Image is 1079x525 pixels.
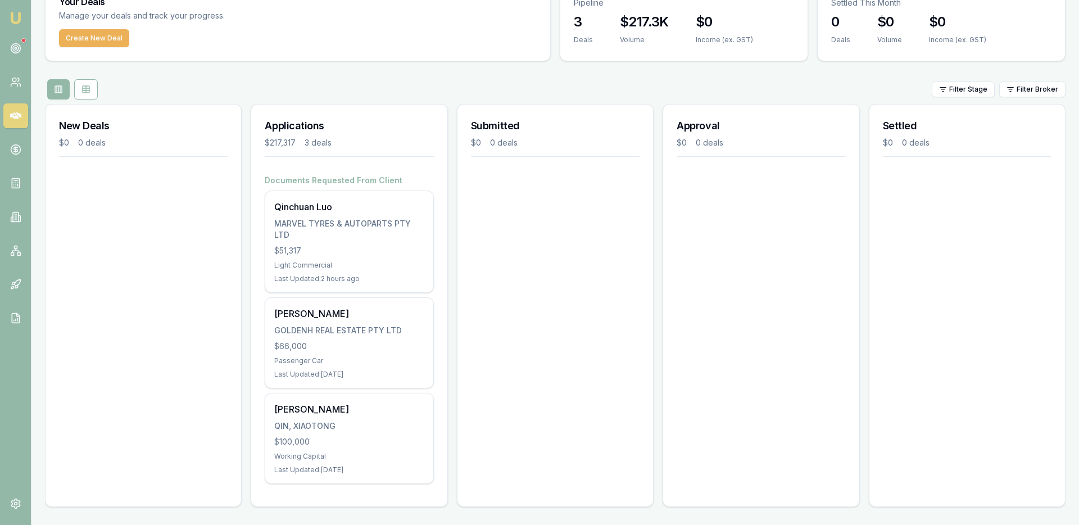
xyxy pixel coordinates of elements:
div: $100,000 [274,436,424,447]
div: $0 [677,137,687,148]
h3: Approval [677,118,845,134]
h3: New Deals [59,118,228,134]
div: $217,317 [265,137,296,148]
div: Light Commercial [274,261,424,270]
div: 0 deals [696,137,723,148]
h3: $0 [929,13,986,31]
div: 0 deals [490,137,518,148]
span: Filter Broker [1017,85,1058,94]
div: $0 [883,137,893,148]
button: Filter Broker [999,82,1066,97]
div: Income (ex. GST) [696,35,753,44]
p: Manage your deals and track your progress. [59,10,347,22]
h3: Applications [265,118,433,134]
div: Working Capital [274,452,424,461]
div: Last Updated: [DATE] [274,370,424,379]
div: [PERSON_NAME] [274,307,424,320]
h3: $0 [877,13,902,31]
div: [PERSON_NAME] [274,402,424,416]
div: Qinchuan Luo [274,200,424,214]
h4: Documents Requested From Client [265,175,433,186]
button: Create New Deal [59,29,129,47]
div: 3 deals [305,137,332,148]
div: $0 [471,137,481,148]
div: QIN, XIAOTONG [274,420,424,432]
div: 0 deals [902,137,930,148]
div: Deals [574,35,593,44]
div: Last Updated: 2 hours ago [274,274,424,283]
img: emu-icon-u.png [9,11,22,25]
h3: $217.3K [620,13,669,31]
div: 0 deals [78,137,106,148]
div: GOLDENH REAL ESTATE PTY LTD [274,325,424,336]
h3: 3 [574,13,593,31]
span: Filter Stage [949,85,987,94]
h3: 0 [831,13,850,31]
button: Filter Stage [932,82,995,97]
div: Last Updated: [DATE] [274,465,424,474]
div: MARVEL TYRES & AUTOPARTS PTY LTD [274,218,424,241]
div: $66,000 [274,341,424,352]
div: $0 [59,137,69,148]
h3: Submitted [471,118,640,134]
div: Volume [877,35,902,44]
h3: Settled [883,118,1051,134]
div: Income (ex. GST) [929,35,986,44]
div: $51,317 [274,245,424,256]
div: Volume [620,35,669,44]
div: Passenger Car [274,356,424,365]
h3: $0 [696,13,753,31]
div: Deals [831,35,850,44]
